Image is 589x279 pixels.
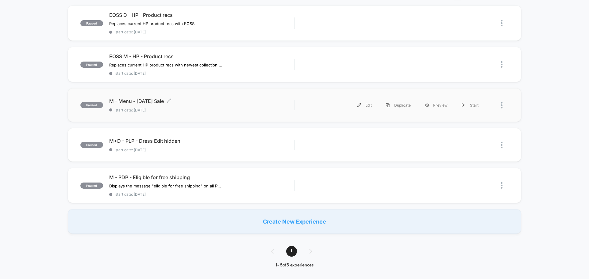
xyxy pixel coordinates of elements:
img: menu [357,103,361,107]
div: Start [455,98,486,112]
div: Create New Experience [68,209,521,234]
span: M+D - PLP - Dress Edit hidden [109,138,294,144]
img: close [501,61,502,68]
span: start date: [DATE] [109,148,294,152]
span: start date: [DATE] [109,108,294,112]
span: start date: [DATE] [109,71,294,76]
span: M - Menu - [DATE] Sale [109,98,294,104]
span: EOSS D - HP - Product recs [109,12,294,18]
img: close [501,182,502,189]
img: close [501,102,502,108]
span: paused [80,102,103,108]
div: Preview [418,98,455,112]
span: Replaces current HP product recs with EOSS [109,21,194,26]
span: paused [80,142,103,148]
img: close [501,142,502,148]
span: EOSS M - HP - Product recs [109,53,294,59]
div: 1 - 5 of 5 experiences [265,263,324,268]
span: M - PDP - Eligible for free shipping [109,174,294,180]
span: paused [80,183,103,189]
span: start date: [DATE] [109,30,294,34]
span: Replaces current HP product recs with newest collection (pre fall 2025) [109,62,223,67]
span: paused [80,20,103,26]
span: start date: [DATE] [109,192,294,197]
img: menu [462,103,465,107]
div: Duplicate [379,98,418,112]
span: 1 [286,246,297,257]
img: menu [386,103,390,107]
img: close [501,20,502,26]
span: Displays the message "eligible for free shipping" on all PDPs $200+ (US only) [109,183,223,188]
div: Edit [350,98,379,112]
span: paused [80,62,103,68]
